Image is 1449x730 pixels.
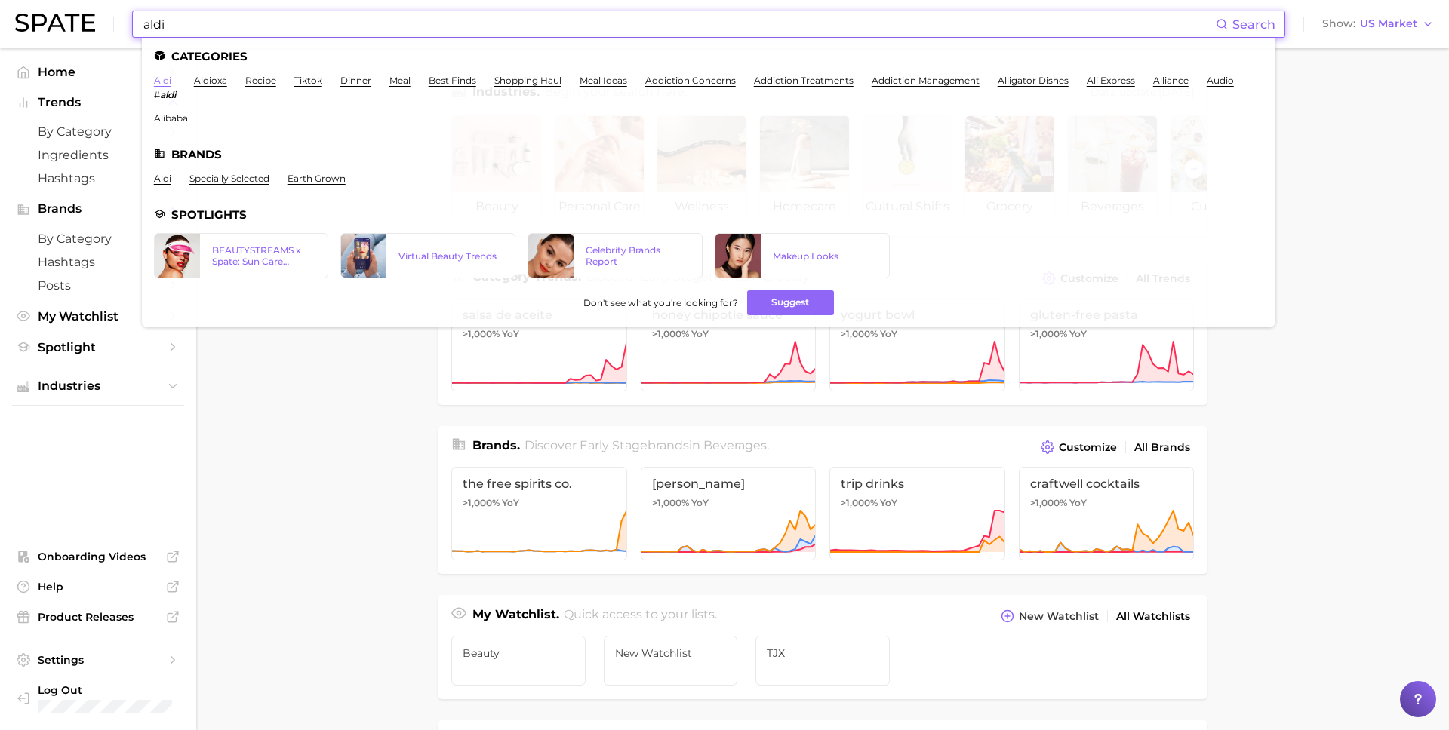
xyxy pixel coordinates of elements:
[38,309,158,324] span: My Watchlist
[189,173,269,184] a: specially selected
[154,173,171,184] a: aldi
[1232,17,1275,32] span: Search
[463,647,574,659] span: Beauty
[451,467,627,560] a: the free spirits co.>1,000% YoY
[38,65,158,79] span: Home
[463,328,500,339] span: >1,000%
[754,75,854,86] a: addiction treatments
[829,298,1005,391] a: yogurt bowl>1,000% YoY
[1153,75,1189,86] a: alliance
[841,497,878,508] span: >1,000%
[580,75,627,86] a: meal ideas
[880,497,897,509] span: YoY
[1059,441,1117,454] span: Customize
[12,336,184,359] a: Spotlight
[15,14,95,32] img: SPATE
[841,477,994,491] span: trip drinks
[494,75,561,86] a: shopping haul
[829,467,1005,560] a: trip drinks>1,000% YoY
[38,580,158,594] span: Help
[154,75,171,86] a: aldi
[502,328,519,340] span: YoY
[142,11,1216,37] input: Search here for a brand, industry, or ingredient
[872,75,980,86] a: addiction management
[154,50,1263,63] li: Categories
[340,233,515,278] a: Virtual Beauty Trends
[1019,298,1195,391] a: gluten-free pasta>1,000% YoY
[525,438,769,452] span: Discover Early Stage brands in .
[154,112,188,124] a: alibaba
[12,143,184,167] a: Ingredients
[691,328,709,340] span: YoY
[1069,328,1087,340] span: YoY
[194,75,227,86] a: aldioxa
[1318,14,1438,34] button: ShowUS Market
[12,227,184,250] a: by Category
[154,233,329,278] a: BEAUTYSTREAMS x Spate: Sun Care Overview
[1069,497,1087,509] span: YoY
[463,497,500,508] span: >1,000%
[340,75,371,86] a: dinner
[12,60,184,84] a: Home
[747,290,834,315] button: Suggest
[12,274,184,297] a: Posts
[502,497,519,509] span: YoY
[615,647,727,659] span: New Watchlist
[389,75,411,86] a: meal
[429,75,476,86] a: best finds
[1019,467,1195,560] a: craftwell cocktails>1,000% YoY
[38,610,158,624] span: Product Releases
[1131,437,1194,458] a: All Brands
[12,375,184,397] button: Industries
[38,653,158,667] span: Settings
[12,305,184,328] a: My Watchlist
[1030,497,1067,508] span: >1,000%
[645,75,736,86] a: addiction concerns
[398,250,503,262] div: Virtual Beauty Trends
[38,171,158,186] span: Hashtags
[472,438,520,452] span: Brands .
[1207,75,1234,86] a: audio
[998,75,1069,86] a: alligator dishes
[38,683,189,697] span: Log Out
[767,647,878,659] span: TJX
[1322,20,1355,28] span: Show
[38,340,158,354] span: Spotlight
[12,545,184,568] a: Onboarding Videos
[564,606,717,627] h2: Quick access to your lists.
[586,244,690,267] div: Celebrity Brands Report
[1116,610,1190,623] span: All Watchlists
[288,173,346,184] a: earth grown
[38,379,158,393] span: Industries
[38,202,158,216] span: Brands
[38,96,158,109] span: Trends
[1030,328,1067,339] span: >1,000%
[154,89,160,100] span: #
[12,250,184,274] a: Hashtags
[160,89,176,100] em: aldi
[755,636,890,686] a: TJX
[1030,477,1183,491] span: craftwell cocktails
[880,328,897,340] span: YoY
[294,75,322,86] a: tiktok
[1134,441,1190,454] span: All Brands
[12,606,184,628] a: Product Releases
[583,297,738,308] span: Don't see what you're looking for?
[451,636,586,686] a: Beauty
[641,298,817,391] a: honey chipotle sauce>1,000% YoY
[212,244,316,267] div: BEAUTYSTREAMS x Spate: Sun Care Overview
[38,255,158,269] span: Hashtags
[38,124,158,139] span: by Category
[472,606,559,627] h1: My Watchlist.
[12,679,184,718] a: Log out. Currently logged in with e-mail ameera.masud@digitas.com.
[528,233,703,278] a: Celebrity Brands Report
[604,636,738,686] a: New Watchlist
[652,497,689,508] span: >1,000%
[652,328,689,339] span: >1,000%
[1037,437,1121,458] button: Customize
[703,438,767,452] span: beverages
[1112,606,1194,627] a: All Watchlists
[12,198,184,220] button: Brands
[38,148,158,162] span: Ingredients
[997,606,1103,627] button: New Watchlist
